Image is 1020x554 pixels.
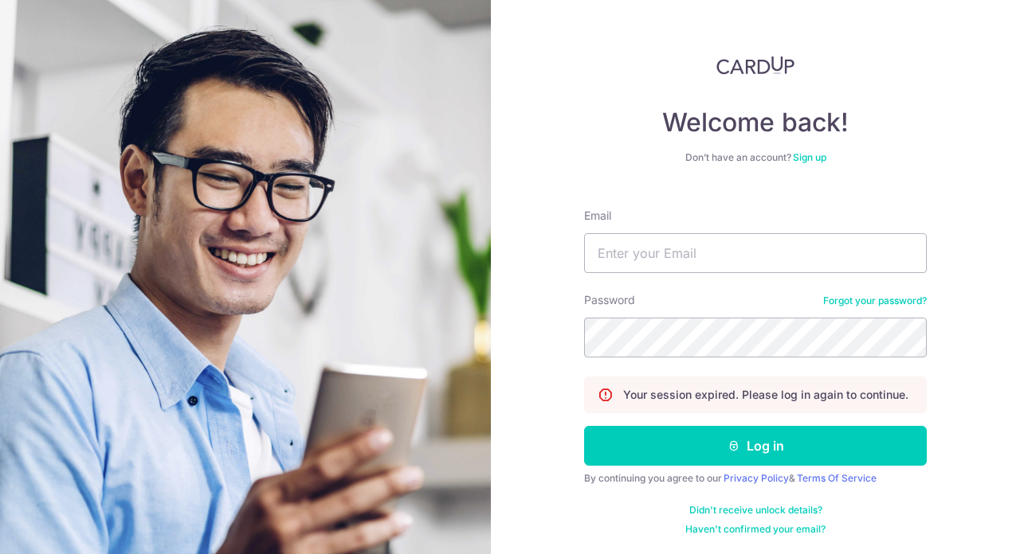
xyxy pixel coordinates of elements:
div: Don’t have an account? [584,151,927,164]
p: Your session expired. Please log in again to continue. [623,387,908,403]
a: Forgot your password? [823,295,927,307]
a: Haven't confirmed your email? [685,523,826,536]
a: Didn't receive unlock details? [689,504,822,517]
a: Sign up [793,151,826,163]
div: By continuing you agree to our & [584,472,927,485]
h4: Welcome back! [584,107,927,138]
a: Privacy Policy [724,472,789,484]
img: CardUp Logo [716,56,794,75]
label: Password [584,292,635,308]
a: Terms Of Service [797,472,877,484]
label: Email [584,208,611,224]
button: Log in [584,426,927,466]
input: Enter your Email [584,233,927,273]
